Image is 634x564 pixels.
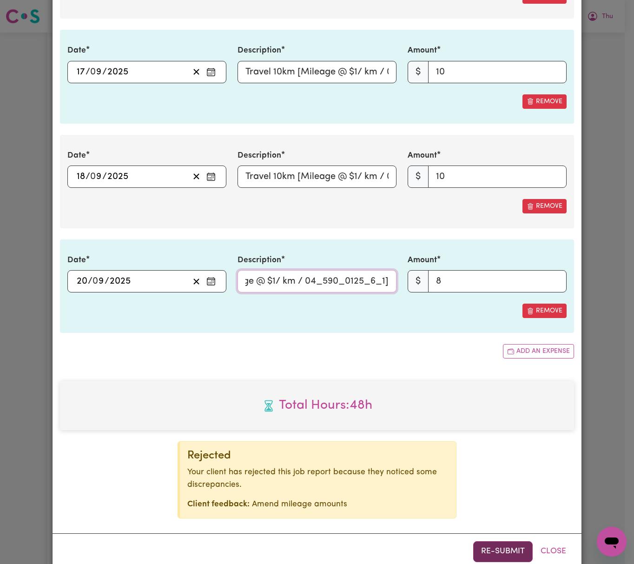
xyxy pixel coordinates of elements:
span: / [86,67,90,77]
span: / [86,172,90,182]
label: Description [238,45,281,57]
input: ---- [107,65,129,79]
span: 0 [92,277,98,286]
input: -- [76,170,86,184]
button: Clear date [189,65,204,79]
input: ---- [109,274,131,288]
button: Enter the date of expense [204,274,218,288]
input: Travel 8km [238,270,396,292]
button: Clear date [189,170,204,184]
span: Total hours worked: 48 hours [67,396,567,415]
input: Travel 10km [Mileage @ $1/ km / 04_590_0125_6_1] [238,166,396,188]
button: Re-submit this job report [473,541,533,562]
input: Travel 10km [Mileage @ $1/ km / 04_590_0125_6_1] [238,61,396,83]
label: Amount [408,45,437,57]
button: Enter the date of expense [204,65,218,79]
button: Remove this expense [522,304,567,318]
iframe: Button to launch messaging window [597,527,627,557]
button: Remove this expense [522,199,567,213]
span: / [88,276,92,286]
label: Amount [408,150,437,162]
button: Remove this expense [522,94,567,109]
label: Date [67,150,86,162]
span: / [105,276,109,286]
label: Date [67,45,86,57]
button: Close [533,541,574,562]
input: -- [76,65,86,79]
span: $ [408,270,429,292]
input: -- [91,170,102,184]
input: ---- [107,170,129,184]
label: Date [67,254,86,266]
p: Amend mileage amounts [187,498,449,511]
button: Add another expense [503,344,574,358]
input: -- [76,274,88,288]
span: / [102,67,107,77]
label: Description [238,254,281,266]
span: $ [408,61,429,83]
label: Amount [408,254,437,266]
span: $ [408,166,429,188]
button: Clear date [189,274,204,288]
button: Enter the date of expense [204,170,218,184]
span: 0 [90,172,96,181]
input: -- [93,274,105,288]
p: Your client has rejected this job report because they noticed some discrepancies. [187,466,449,491]
span: / [102,172,107,182]
label: Description [238,150,281,162]
input: -- [91,65,102,79]
strong: Client feedback: [187,500,250,508]
span: 0 [90,67,96,77]
span: Rejected [187,450,231,461]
